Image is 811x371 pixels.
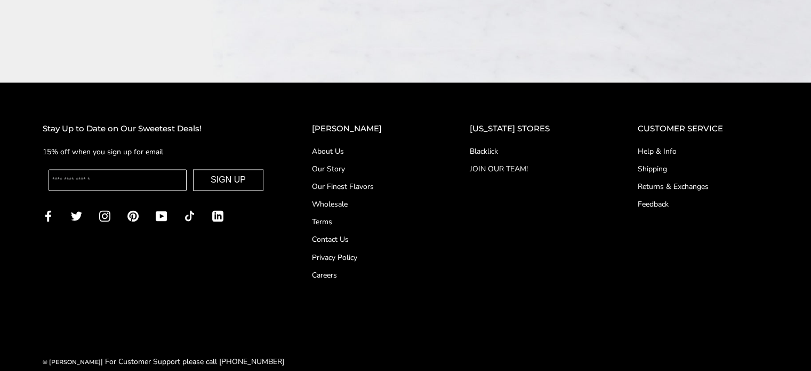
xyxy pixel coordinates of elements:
a: Our Finest Flavors [312,181,427,192]
a: Feedback [638,199,768,210]
h2: Stay Up to Date on Our Sweetest Deals! [43,122,269,136]
a: Help & Info [638,146,768,157]
iframe: Sign Up via Text for Offers [9,330,110,362]
h2: [PERSON_NAME] [312,122,427,136]
p: 15% off when you sign up for email [43,146,269,158]
a: Contact Us [312,234,427,245]
a: Privacy Policy [312,251,427,263]
a: Careers [312,269,427,280]
a: Shipping [638,163,768,175]
a: JOIN OUR TEAM! [470,163,595,175]
a: Blacklick [470,146,595,157]
h2: [US_STATE] STORES [470,122,595,136]
a: TikTok [184,209,195,222]
h2: CUSTOMER SERVICE [638,122,768,136]
a: Twitter [71,209,82,222]
button: SIGN UP [193,169,263,191]
a: Pinterest [127,209,139,222]
a: Facebook [43,209,54,222]
a: About Us [312,146,427,157]
a: Wholesale [312,199,427,210]
a: Our Story [312,163,427,175]
a: Instagram [99,209,110,222]
a: YouTube [156,209,167,222]
a: LinkedIn [212,209,223,222]
input: Enter your email [49,169,187,191]
a: Terms [312,216,427,227]
div: | For Customer Support please call [PHONE_NUMBER] [43,355,284,367]
a: Returns & Exchanges [638,181,768,192]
